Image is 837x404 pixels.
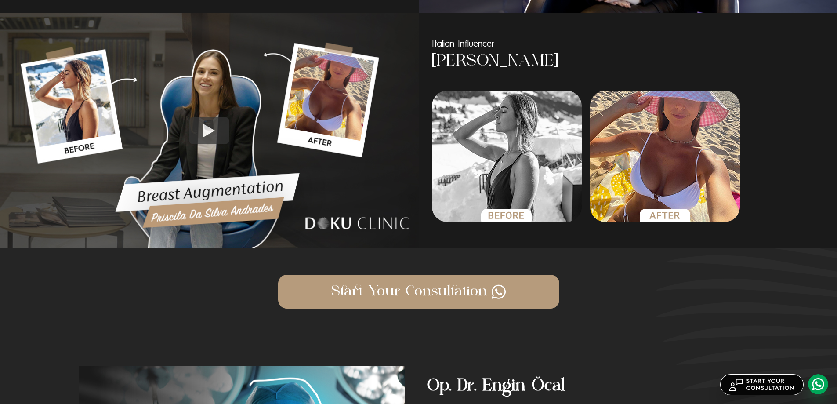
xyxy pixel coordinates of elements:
[720,374,804,395] a: START YOURCONSULTATION
[278,275,559,309] a: Start Your Consultation
[432,91,582,222] img: priscila_1_b.png
[590,91,748,222] div: 3 / 6
[405,366,758,398] h4: Op. Dr. Engin Öcal
[590,91,740,222] img: priscila_2.png
[492,284,506,299] img: whatsapp.png
[432,91,590,222] div: 2 / 6
[432,50,748,73] h3: [PERSON_NAME]
[432,40,495,49] span: Italian Influencer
